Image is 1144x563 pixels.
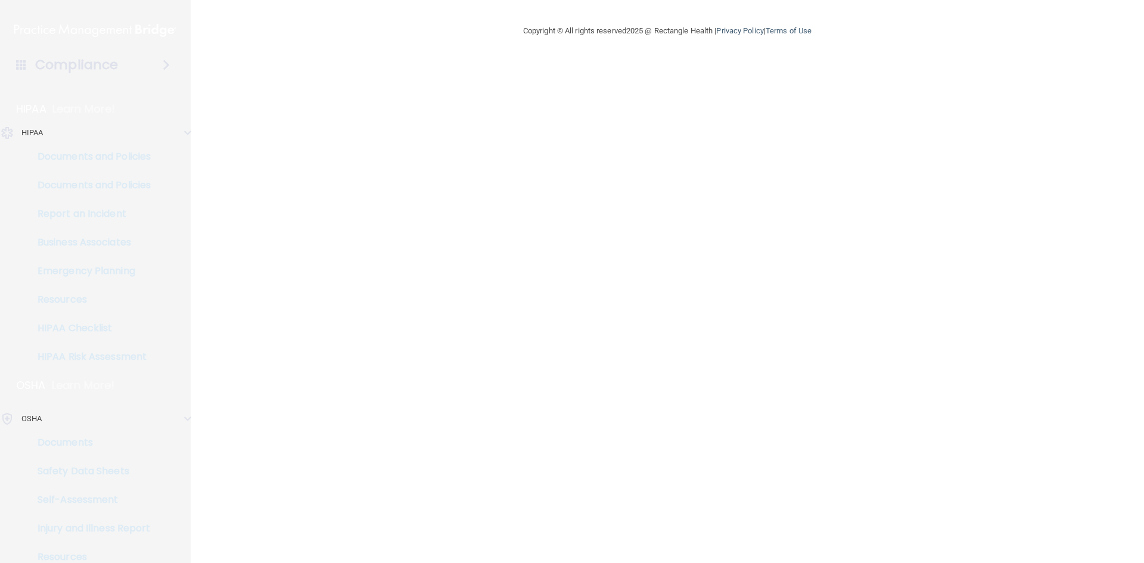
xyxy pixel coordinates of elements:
[14,18,176,42] img: PMB logo
[8,265,170,277] p: Emergency Planning
[8,237,170,248] p: Business Associates
[8,465,170,477] p: Safety Data Sheets
[21,412,42,426] p: OSHA
[450,12,885,50] div: Copyright © All rights reserved 2025 @ Rectangle Health | |
[8,208,170,220] p: Report an Incident
[8,551,170,563] p: Resources
[16,102,46,116] p: HIPAA
[8,351,170,363] p: HIPAA Risk Assessment
[21,126,43,140] p: HIPAA
[16,378,46,393] p: OSHA
[8,151,170,163] p: Documents and Policies
[52,378,115,393] p: Learn More!
[52,102,116,116] p: Learn More!
[716,26,763,35] a: Privacy Policy
[766,26,812,35] a: Terms of Use
[8,494,170,506] p: Self-Assessment
[8,322,170,334] p: HIPAA Checklist
[8,179,170,191] p: Documents and Policies
[8,522,170,534] p: Injury and Illness Report
[8,437,170,449] p: Documents
[35,57,118,73] h4: Compliance
[8,294,170,306] p: Resources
